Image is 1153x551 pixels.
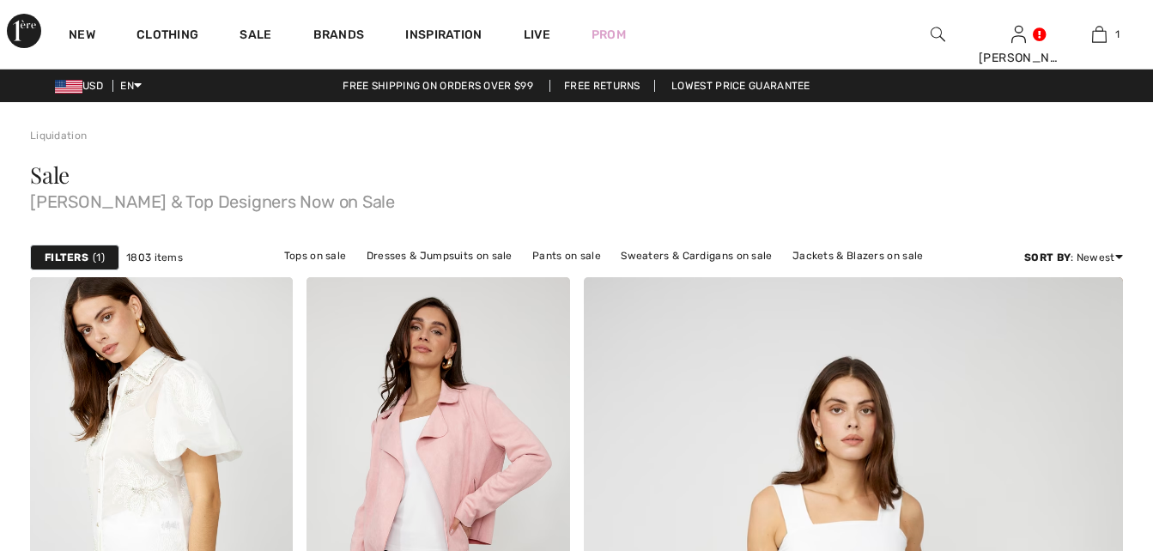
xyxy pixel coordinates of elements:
[524,245,610,267] a: Pants on sale
[549,80,655,92] a: Free Returns
[120,80,142,92] span: EN
[979,49,1058,67] div: [PERSON_NAME]
[69,27,95,45] a: New
[931,24,945,45] img: search the website
[358,245,521,267] a: Dresses & Jumpsuits on sale
[592,267,703,289] a: Outerwear on sale
[55,80,110,92] span: USD
[126,250,183,265] span: 1803 items
[7,14,41,48] img: 1ère Avenue
[1059,24,1138,45] a: 1
[1011,24,1026,45] img: My Info
[240,27,271,45] a: Sale
[1024,250,1123,265] div: : Newest
[405,27,482,45] span: Inspiration
[784,245,932,267] a: Jackets & Blazers on sale
[30,130,87,142] a: Liquidation
[1092,24,1107,45] img: My Bag
[1115,27,1120,42] span: 1
[55,80,82,94] img: US Dollar
[504,267,589,289] a: Skirts on sale
[658,80,824,92] a: Lowest Price Guarantee
[1011,26,1026,42] a: Sign In
[329,80,547,92] a: Free shipping on orders over $99
[45,250,88,265] strong: Filters
[276,245,355,267] a: Tops on sale
[612,245,780,267] a: Sweaters & Cardigans on sale
[93,250,105,265] span: 1
[313,27,365,45] a: Brands
[592,26,626,44] a: Prom
[1024,251,1071,263] strong: Sort By
[30,186,1123,210] span: [PERSON_NAME] & Top Designers Now on Sale
[30,160,70,190] span: Sale
[524,26,550,44] a: Live
[137,27,198,45] a: Clothing
[1044,422,1136,465] iframe: Opens a widget where you can find more information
